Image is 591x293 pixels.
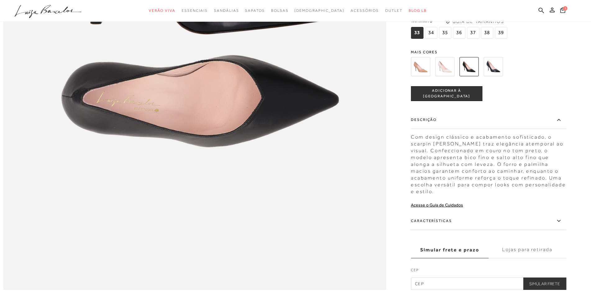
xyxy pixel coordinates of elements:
label: Simular frete e prazo [411,242,489,258]
span: Mais cores [411,50,566,54]
span: Sandálias [214,8,239,13]
span: 34 [425,27,437,39]
span: 35 [439,27,451,39]
a: Acesse o Guia de Cuidados [411,202,463,207]
span: Acessórios [351,8,379,13]
label: Descrição [411,111,566,129]
label: Características [411,212,566,230]
span: 36 [453,27,465,39]
a: categoryNavScreenReaderText [351,5,379,16]
span: Sapatos [245,8,265,13]
input: CEP [411,277,566,290]
label: CEP [411,267,566,276]
span: Essenciais [182,8,208,13]
a: categoryNavScreenReaderText [385,5,402,16]
img: SCARPIN DE SALTO FINO EM COURO PRETO [459,57,479,76]
a: categoryNavScreenReaderText [271,5,289,16]
img: SCARPIN DE SALTO FINO EM COURO OFF WHITE [435,57,454,76]
span: 33 [411,27,423,39]
div: Com design clássico e acabamento sofisticado, o scarpin [PERSON_NAME] traz elegância atemporal ao... [411,131,566,195]
a: BLOG LB [409,5,427,16]
span: BLOG LB [409,8,427,13]
span: 38 [481,27,493,39]
a: noSubCategoriesText [294,5,344,16]
span: Outlet [385,8,402,13]
button: Simular Frete [523,277,566,290]
span: Verão Viva [149,8,175,13]
img: SCARPIN DE SALTO FINO EM COURO BEGE BLUSH [411,57,430,76]
span: [DEMOGRAPHIC_DATA] [294,8,344,13]
img: SCARPIN DE SALTO FINO EM VERNIZ PRETO [484,57,503,76]
button: ADICIONAR À [GEOGRAPHIC_DATA] [411,86,482,101]
a: categoryNavScreenReaderText [214,5,239,16]
label: Lojas para retirada [489,242,566,258]
span: 37 [467,27,479,39]
span: Bolsas [271,8,289,13]
button: 1 [558,7,567,15]
a: categoryNavScreenReaderText [149,5,175,16]
a: categoryNavScreenReaderText [245,5,265,16]
span: 39 [495,27,507,39]
span: 1 [563,6,567,11]
a: categoryNavScreenReaderText [182,5,208,16]
span: ADICIONAR À [GEOGRAPHIC_DATA] [411,88,482,99]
